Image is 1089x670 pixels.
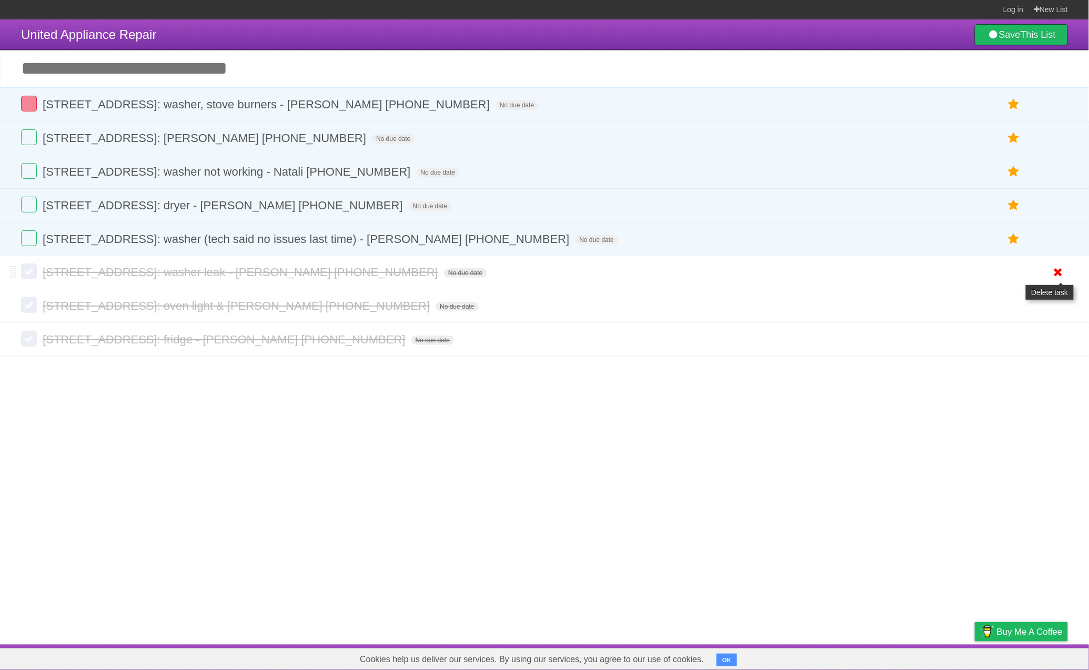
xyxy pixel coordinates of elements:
span: Buy me a coffee [997,623,1063,641]
span: [STREET_ADDRESS]: fridge - [PERSON_NAME] [PHONE_NUMBER] [43,333,408,346]
label: Star task [1004,129,1024,147]
b: This List [1021,29,1056,40]
a: Terms [925,647,949,667]
span: No due date [411,336,454,345]
a: SaveThis List [975,24,1068,45]
span: [STREET_ADDRESS]: washer leak - [PERSON_NAME] [PHONE_NUMBER] [43,266,441,279]
label: Star task [1004,197,1024,214]
span: No due date [372,134,415,144]
span: No due date [444,268,487,278]
img: Buy me a coffee [980,623,994,641]
label: Done [21,197,37,212]
label: Done [21,263,37,279]
span: No due date [409,201,451,211]
label: Done [21,331,37,347]
span: No due date [436,302,478,311]
label: Star task [1004,96,1024,113]
span: [STREET_ADDRESS]: dryer - [PERSON_NAME] [PHONE_NUMBER]‬ [43,199,406,212]
a: Suggest a feature [1002,647,1068,667]
label: Done [21,297,37,313]
a: Developers [870,647,912,667]
span: [STREET_ADDRESS]: washer not working - Natali [PHONE_NUMBER] [43,165,413,178]
a: About [835,647,857,667]
label: Done [21,129,37,145]
label: Star task [1004,163,1024,180]
span: [STREET_ADDRESS]: washer, stove burners - [PERSON_NAME] [PHONE_NUMBER] [43,98,492,111]
span: [STREET_ADDRESS]: washer (tech said no issues last time) - [PERSON_NAME] [PHONE_NUMBER] [43,232,572,246]
a: Privacy [961,647,989,667]
label: Done [21,230,37,246]
label: Star task [1004,230,1024,248]
a: Buy me a coffee [975,622,1068,642]
label: Done [21,163,37,179]
span: No due date [417,168,459,177]
span: [STREET_ADDRESS]: oven light & [PERSON_NAME] [PHONE_NUMBER] [43,299,432,312]
button: OK [717,654,737,666]
label: Done [21,96,37,111]
span: No due date [496,100,538,110]
span: [STREET_ADDRESS]: [PERSON_NAME] [PHONE_NUMBER] [43,131,369,145]
span: No due date [576,235,618,245]
span: Cookies help us deliver our services. By using our services, you agree to our use of cookies. [349,649,714,670]
span: United Appliance Repair [21,27,157,42]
